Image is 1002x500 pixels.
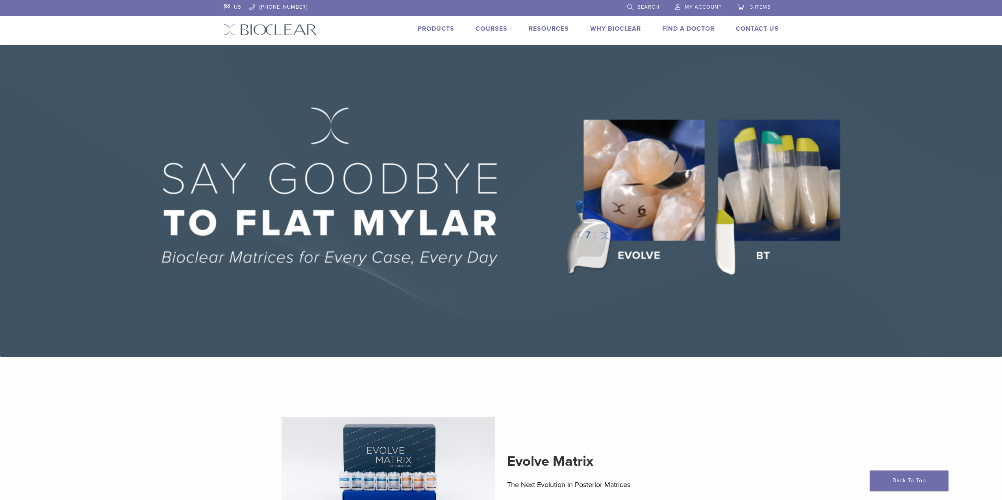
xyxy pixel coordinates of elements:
a: Courses [476,25,507,33]
a: Contact Us [736,25,779,33]
p: The Next Evolution in Posterior Matrices [507,479,721,491]
span: 3 items [750,4,771,10]
a: Products [418,25,454,33]
span: Search [637,4,659,10]
img: Bioclear [224,24,317,35]
a: Back To Top [870,470,948,491]
a: Find A Doctor [662,25,715,33]
span: My Account [685,4,722,10]
a: Resources [529,25,569,33]
a: Why Bioclear [590,25,641,33]
h2: Evolve Matrix [507,452,721,471]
